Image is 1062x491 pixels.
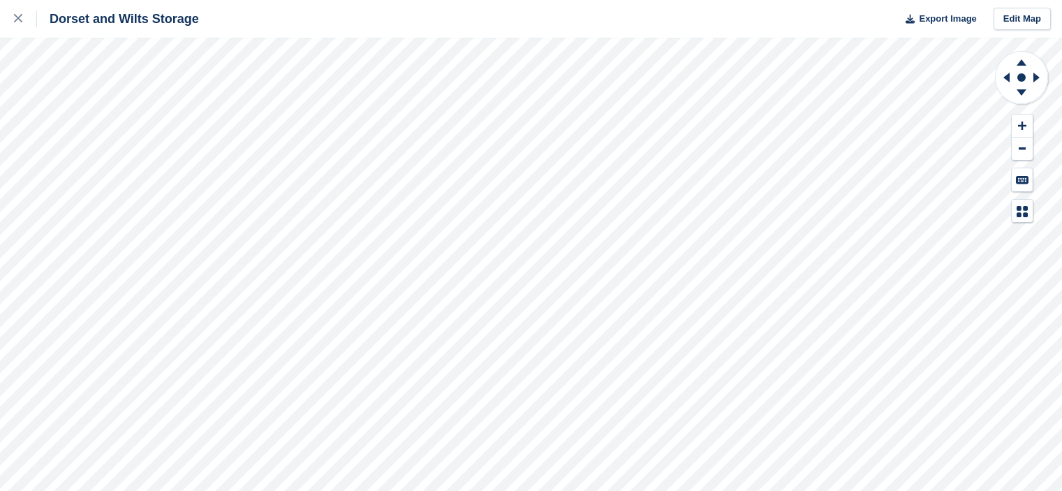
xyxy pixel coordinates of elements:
button: Export Image [897,8,977,31]
button: Map Legend [1012,200,1033,223]
button: Zoom Out [1012,138,1033,161]
span: Export Image [919,12,976,26]
div: Dorset and Wilts Storage [37,10,199,27]
button: Keyboard Shortcuts [1012,168,1033,191]
a: Edit Map [994,8,1051,31]
button: Zoom In [1012,115,1033,138]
